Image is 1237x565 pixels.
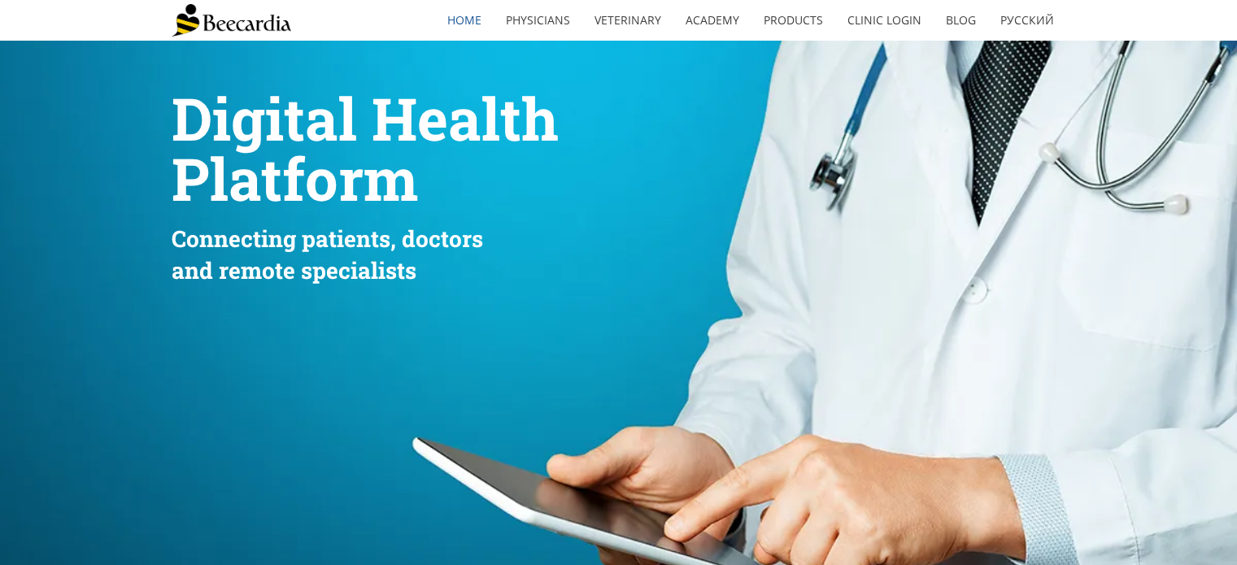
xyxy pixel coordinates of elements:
a: Physicians [494,2,582,39]
a: Clinic Login [835,2,934,39]
a: Veterinary [582,2,673,39]
a: Русский [988,2,1066,39]
span: Connecting patients, doctors [172,224,483,254]
a: Blog [934,2,988,39]
img: Beecardia [172,4,291,37]
span: Platform [172,140,418,217]
a: Products [751,2,835,39]
span: and remote specialists [172,255,416,285]
a: home [435,2,494,39]
a: Academy [673,2,751,39]
span: Digital Health [172,80,559,157]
